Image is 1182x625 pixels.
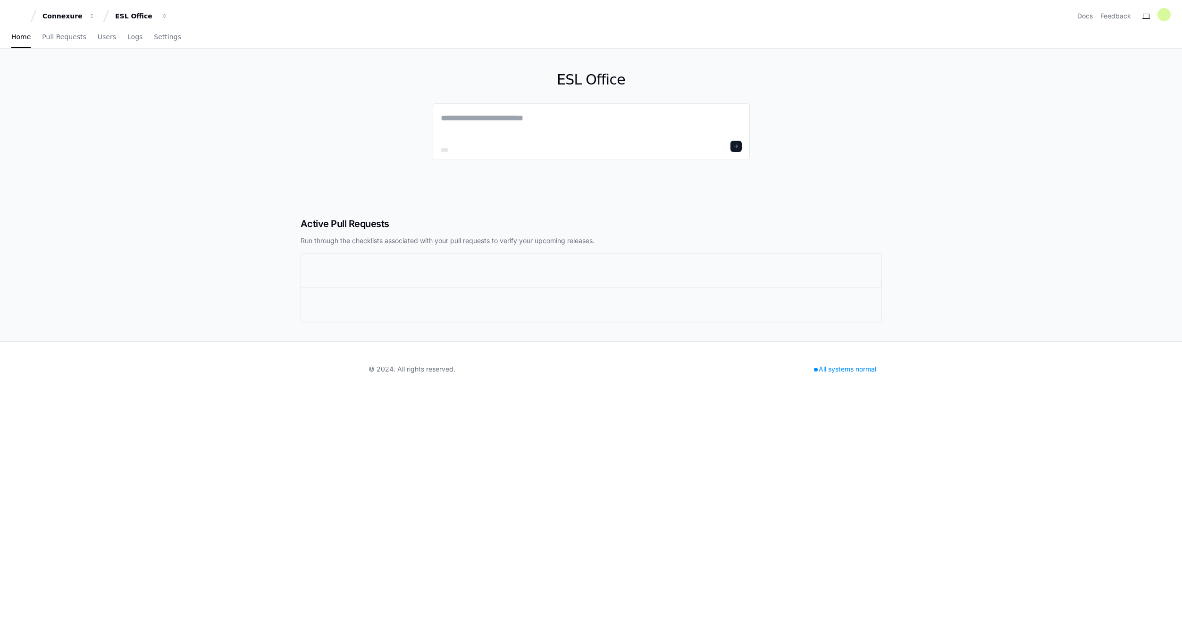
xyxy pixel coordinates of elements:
span: Pull Requests [42,34,86,40]
a: Docs [1077,11,1093,21]
h1: ESL Office [433,71,750,88]
a: Pull Requests [42,26,86,48]
div: ESL Office [115,11,156,21]
a: Home [11,26,31,48]
a: Logs [127,26,143,48]
div: Connexure [42,11,83,21]
span: Home [11,34,31,40]
h2: Active Pull Requests [301,217,882,230]
a: Settings [154,26,181,48]
button: Connexure [39,8,99,25]
a: Users [98,26,116,48]
div: All systems normal [808,363,882,376]
span: Logs [127,34,143,40]
p: Run through the checklists associated with your pull requests to verify your upcoming releases. [301,236,882,245]
button: ESL Office [111,8,172,25]
span: Settings [154,34,181,40]
span: Users [98,34,116,40]
div: © 2024. All rights reserved. [369,364,455,374]
button: Feedback [1100,11,1131,21]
